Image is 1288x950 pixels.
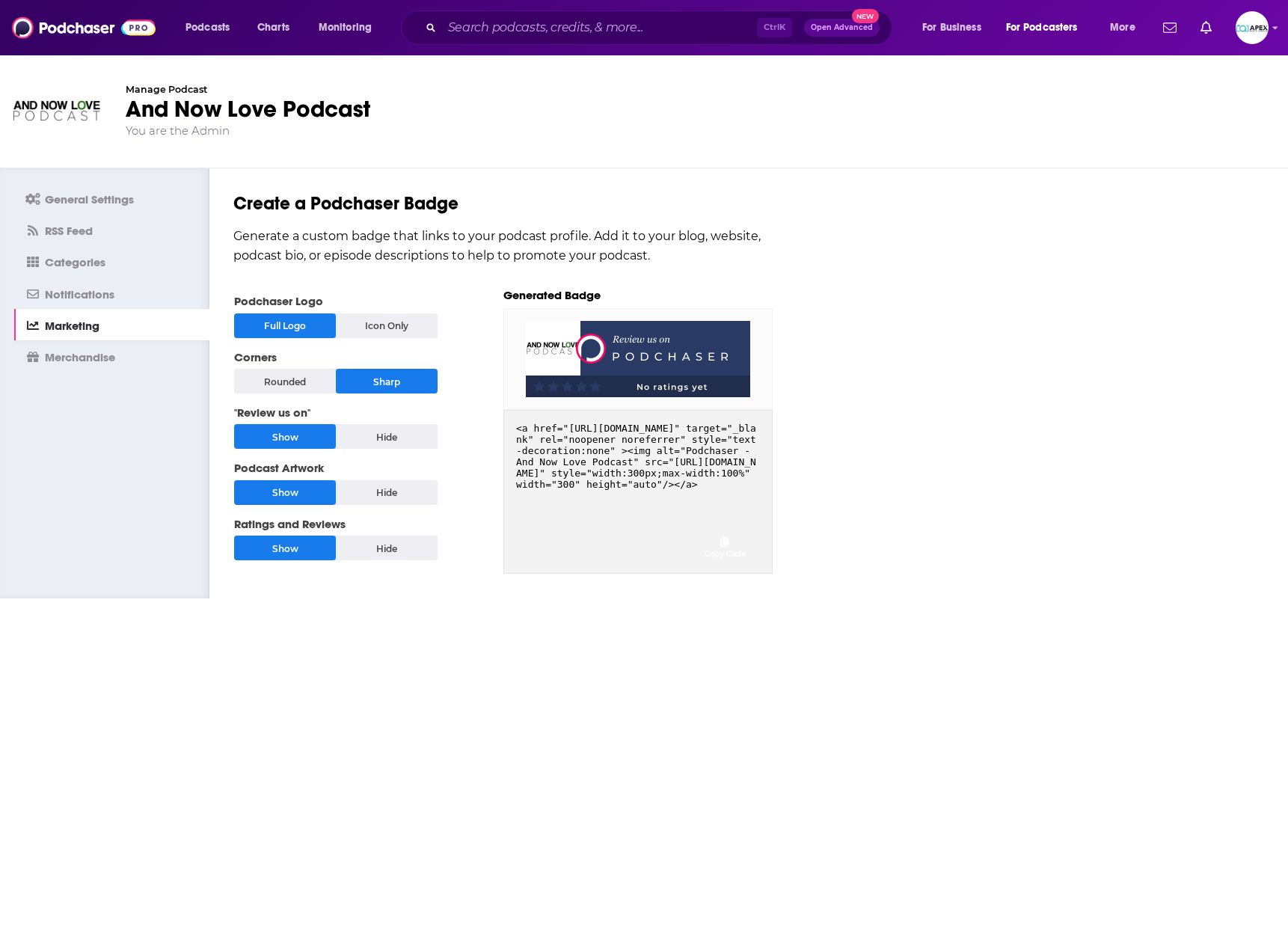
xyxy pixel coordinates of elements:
[852,9,879,23] span: New
[415,10,907,45] div: Search podcasts, credits, & more...
[1195,15,1218,40] a: Show notifications dropdown
[14,246,209,278] a: Categories
[336,313,438,338] div: Icon Only
[233,192,772,215] h1: Create a Podchaser Badge
[45,319,99,333] span: Marketing
[234,313,336,338] div: Full Logo
[996,16,1100,40] button: open menu
[1006,17,1078,38] span: For Podcasters
[175,16,249,40] button: open menu
[14,214,209,245] a: RSS Feed
[689,533,761,562] button: Copy
[705,549,746,559] div: Copy Code
[336,536,438,560] div: Hide
[45,192,134,206] span: General Settings
[234,350,277,364] span: Corners
[234,511,503,566] label: Ratings and Reviews
[234,461,324,475] span: Podcast Artwork
[185,17,230,38] span: Podcasts
[14,278,209,309] a: Notifications
[257,17,289,38] span: Charts
[234,344,503,399] label: Corners
[234,405,310,420] span: "Review us on"
[1157,15,1183,40] a: Show notifications dropdown
[757,18,792,37] span: Ctrl K
[319,17,372,38] span: Monitoring
[1100,16,1154,40] button: open menu
[12,66,102,156] img: Podcast thumbnail
[248,16,298,40] a: Charts
[442,16,757,40] input: Search podcasts, credits, & more...
[234,517,346,531] span: Ratings and Reviews
[12,13,156,42] img: Podchaser - Follow, Share and Rate Podcasts
[45,287,114,301] span: Notifications
[14,340,209,372] a: Merchandise
[234,294,323,308] span: Podchaser Logo
[234,288,503,343] label: Podchaser Logo
[234,536,336,560] div: Show
[126,95,370,123] a: And Now Love Podcast
[1110,17,1135,38] span: More
[336,424,438,449] div: Hide
[1236,11,1269,44] img: User Profile
[336,369,438,393] div: Sharp
[336,480,438,505] div: Hide
[234,480,336,505] div: Show
[811,24,873,31] span: Open Advanced
[234,399,503,455] label: "Review us on"
[126,123,1276,138] div: You are the Admin
[234,424,336,449] div: Show
[526,321,750,397] img: Podchaser - And Now Love Podcast
[234,369,336,393] div: Rounded
[308,16,391,40] button: open menu
[503,288,773,302] div: Generated Badge
[45,255,105,269] span: Categories
[1236,11,1269,44] button: Show profile menu
[504,411,772,572] code: <a href="[URL][DOMAIN_NAME]" target="_blank" rel="noopener noreferrer" style="text-decoration:non...
[14,183,209,214] a: General Settings
[1236,11,1269,44] span: Logged in as Apex
[234,455,503,510] label: Podcast Artwork
[45,350,115,364] span: Merchandise
[233,227,772,265] h2: Generate a custom badge that links to your podcast profile. Add it to your blog, website, podcast...
[126,84,1276,95] div: Manage Podcast
[45,224,93,238] span: RSS Feed
[804,19,880,37] button: Open AdvancedNew
[922,17,981,38] span: For Business
[14,309,209,340] a: Marketing
[912,16,1000,40] button: open menu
